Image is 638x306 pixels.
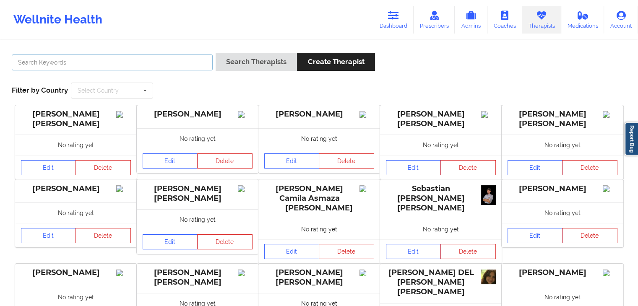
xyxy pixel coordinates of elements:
[414,6,455,34] a: Prescribers
[12,86,68,94] span: Filter by Country
[562,160,617,175] button: Delete
[238,185,253,192] img: Image%2Fplaceholer-image.png
[116,270,131,276] img: Image%2Fplaceholer-image.png
[380,135,502,155] div: No rating yet
[264,184,374,213] div: [PERSON_NAME] Camila Asmaza [PERSON_NAME]
[143,184,253,203] div: [PERSON_NAME] [PERSON_NAME]
[264,109,374,119] div: [PERSON_NAME]
[440,244,496,259] button: Delete
[386,244,441,259] a: Edit
[455,6,487,34] a: Admins
[143,234,198,249] a: Edit
[359,111,374,118] img: Image%2Fplaceholer-image.png
[143,153,198,169] a: Edit
[238,111,253,118] img: Image%2Fplaceholer-image.png
[137,209,258,230] div: No rating yet
[359,270,374,276] img: Image%2Fplaceholer-image.png
[15,202,137,223] div: No rating yet
[603,111,617,118] img: Image%2Fplaceholer-image.png
[440,160,496,175] button: Delete
[319,244,374,259] button: Delete
[386,268,496,297] div: [PERSON_NAME] DEL [PERSON_NAME] [PERSON_NAME]
[625,122,638,156] a: Report Bug
[12,54,213,70] input: Search Keywords
[197,153,253,169] button: Delete
[143,268,253,287] div: [PERSON_NAME] [PERSON_NAME]
[76,228,131,243] button: Delete
[502,135,623,155] div: No rating yet
[603,270,617,276] img: Image%2Fplaceholer-image.png
[562,228,617,243] button: Delete
[21,160,76,175] a: Edit
[137,128,258,149] div: No rating yet
[380,219,502,239] div: No rating yet
[386,160,441,175] a: Edit
[21,228,76,243] a: Edit
[21,268,131,277] div: [PERSON_NAME]
[508,228,563,243] a: Edit
[561,6,604,34] a: Medications
[116,185,131,192] img: Image%2Fplaceholer-image.png
[197,234,253,249] button: Delete
[508,160,563,175] a: Edit
[386,109,496,129] div: [PERSON_NAME] [PERSON_NAME]
[21,184,131,194] div: [PERSON_NAME]
[603,185,617,192] img: Image%2Fplaceholer-image.png
[264,153,320,169] a: Edit
[508,268,617,277] div: [PERSON_NAME]
[481,270,496,284] img: c769db5c-192e-4d78-9843-6e239e514ff8_690cf7bf-5914-497d-9976-2148f9fa1ca7foto.jpg
[604,6,638,34] a: Account
[508,184,617,194] div: [PERSON_NAME]
[297,53,375,71] button: Create Therapist
[116,111,131,118] img: Image%2Fplaceholer-image.png
[481,185,496,205] img: 757318b0-7566-4896-ae3c-be327cd22fe9_35a2d18f-ce96-40ad-a4fd-08f0bee6d960perfil.png
[21,109,131,129] div: [PERSON_NAME] [PERSON_NAME]
[76,160,131,175] button: Delete
[258,128,380,149] div: No rating yet
[386,184,496,213] div: Sebastian [PERSON_NAME] [PERSON_NAME]
[264,268,374,287] div: [PERSON_NAME] [PERSON_NAME]
[508,109,617,129] div: [PERSON_NAME] [PERSON_NAME]
[258,219,380,239] div: No rating yet
[238,270,253,276] img: Image%2Fplaceholer-image.png
[15,135,137,155] div: No rating yet
[373,6,414,34] a: Dashboard
[143,109,253,119] div: [PERSON_NAME]
[319,153,374,169] button: Delete
[481,111,496,118] img: Image%2Fplaceholer-image.png
[264,244,320,259] a: Edit
[502,202,623,223] div: No rating yet
[78,88,119,93] div: Select Country
[216,53,297,71] button: Search Therapists
[522,6,561,34] a: Therapists
[487,6,522,34] a: Coaches
[359,185,374,192] img: Image%2Fplaceholer-image.png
